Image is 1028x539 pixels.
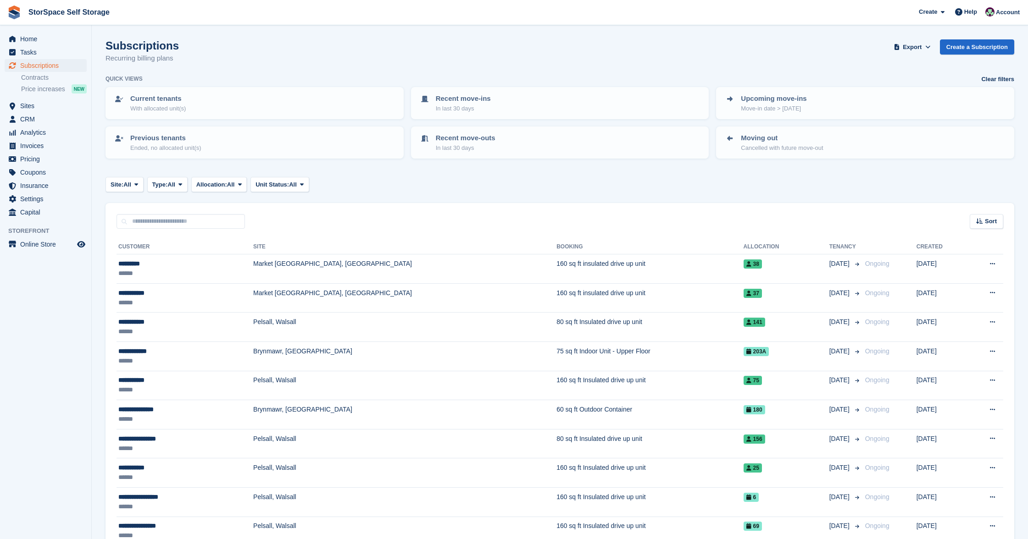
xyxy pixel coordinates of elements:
[20,33,75,45] span: Home
[5,192,87,205] a: menu
[106,75,143,83] h6: Quick views
[412,88,708,118] a: Recent move-ins In last 30 days
[253,240,556,254] th: Site
[21,73,87,82] a: Contracts
[191,177,247,192] button: Allocation: All
[256,180,289,189] span: Unit Status:
[253,371,556,400] td: Pelsall, Walsall
[167,180,175,189] span: All
[744,434,765,444] span: 156
[130,143,201,153] p: Ended, no allocated unit(s)
[25,5,113,20] a: StorSpace Self Storage
[829,288,851,298] span: [DATE]
[903,43,922,52] span: Export
[20,139,75,152] span: Invoices
[20,59,75,72] span: Subscriptions
[744,240,829,254] th: Allocation
[253,458,556,488] td: Pelsall, Walsall
[865,493,889,500] span: Ongoing
[8,226,91,236] span: Storefront
[865,289,889,297] span: Ongoing
[865,260,889,267] span: Ongoing
[106,127,403,158] a: Previous tenants Ended, no allocated unit(s)
[412,127,708,158] a: Recent move-outs In last 30 days
[865,435,889,442] span: Ongoing
[5,33,87,45] a: menu
[865,406,889,413] span: Ongoing
[829,346,851,356] span: [DATE]
[917,487,967,517] td: [DATE]
[744,289,762,298] span: 37
[5,59,87,72] a: menu
[865,522,889,529] span: Ongoing
[130,93,186,104] p: Current tenants
[744,259,762,269] span: 38
[5,99,87,112] a: menu
[996,8,1020,17] span: Account
[829,240,861,254] th: Tenancy
[130,104,186,113] p: With allocated unit(s)
[964,7,977,16] span: Help
[917,341,967,371] td: [DATE]
[917,429,967,458] td: [DATE]
[556,429,743,458] td: 80 sq ft Insulated drive up unit
[5,126,87,139] a: menu
[917,400,967,429] td: [DATE]
[227,180,235,189] span: All
[436,104,491,113] p: In last 30 days
[20,206,75,219] span: Capital
[917,458,967,488] td: [DATE]
[744,522,762,531] span: 69
[919,7,937,16] span: Create
[106,39,179,52] h1: Subscriptions
[829,259,851,269] span: [DATE]
[123,180,131,189] span: All
[20,126,75,139] span: Analytics
[106,88,403,118] a: Current tenants With allocated unit(s)
[829,375,851,385] span: [DATE]
[20,153,75,165] span: Pricing
[556,313,743,342] td: 80 sq ft Insulated drive up unit
[7,5,21,19] img: stora-icon-8386f47178a22dfd0bd8f6a31ec36ba5ce8667c1dd55bd0f319d3a0aa187defe.svg
[744,376,762,385] span: 75
[106,53,179,64] p: Recurring billing plans
[21,84,87,94] a: Price increases NEW
[744,405,765,414] span: 180
[865,464,889,471] span: Ongoing
[253,487,556,517] td: Pelsall, Walsall
[741,143,823,153] p: Cancelled with future move-out
[744,463,762,473] span: 25
[985,7,995,16] img: Ross Hadlington
[20,99,75,112] span: Sites
[556,254,743,284] td: 160 sq ft insulated drive up unit
[829,405,851,414] span: [DATE]
[741,93,806,104] p: Upcoming move-ins
[829,317,851,327] span: [DATE]
[111,180,123,189] span: Site:
[917,371,967,400] td: [DATE]
[106,177,144,192] button: Site: All
[5,238,87,251] a: menu
[917,254,967,284] td: [DATE]
[130,133,201,143] p: Previous tenants
[253,254,556,284] td: Market [GEOGRAPHIC_DATA], [GEOGRAPHIC_DATA]
[556,400,743,429] td: 60 sq ft Outdoor Container
[892,39,933,55] button: Export
[829,492,851,502] span: [DATE]
[76,239,87,250] a: Preview store
[741,104,806,113] p: Move-in date > [DATE]
[5,166,87,179] a: menu
[741,133,823,143] p: Moving out
[940,39,1014,55] a: Create a Subscription
[436,93,491,104] p: Recent move-ins
[253,313,556,342] td: Pelsall, Walsall
[5,46,87,59] a: menu
[556,487,743,517] td: 160 sq ft Insulated drive up unit
[5,113,87,126] a: menu
[253,341,556,371] td: Brynmawr, [GEOGRAPHIC_DATA]
[981,75,1014,84] a: Clear filters
[917,283,967,313] td: [DATE]
[556,240,743,254] th: Booking
[556,458,743,488] td: 160 sq ft Insulated drive up unit
[117,240,253,254] th: Customer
